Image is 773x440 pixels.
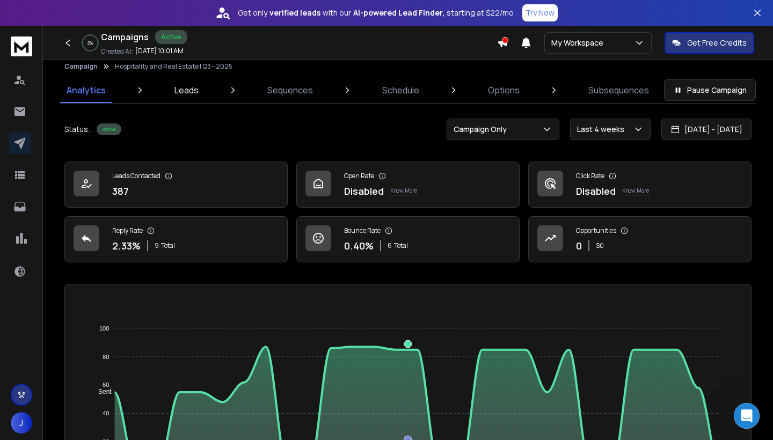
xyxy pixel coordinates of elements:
[188,4,208,24] div: Close
[661,119,752,140] button: [DATE] - [DATE]
[168,4,188,25] button: Home
[67,84,106,97] p: Analytics
[103,382,109,388] tspan: 60
[269,8,320,18] strong: verified leads
[238,8,514,18] p: Get only with our starting at $22/mo
[296,216,520,262] a: Bounce Rate0.40%6Total
[122,47,198,58] div: Did you look into it?
[112,184,129,199] p: 387
[31,6,48,23] img: Profile image for Box
[344,172,374,180] p: Open Rate
[382,84,419,97] p: Schedule
[103,410,109,416] tspan: 40
[526,8,555,18] p: Try Now
[112,226,143,235] p: Reply Rate
[33,175,98,184] b: Reply Received
[101,31,149,43] h1: Campaigns
[7,4,27,25] button: go back
[90,388,112,395] span: Sent
[296,162,520,208] a: Open RateDisabledKnow More
[576,238,582,253] p: 0
[168,77,205,103] a: Leads
[9,72,206,423] div: Lakshita says…
[101,47,133,56] p: Created At:
[30,234,75,243] b: Others tab
[11,36,32,56] img: logo
[103,354,109,360] tspan: 80
[51,351,60,360] button: Upload attachment
[9,72,176,399] div: Hi [PERSON_NAME],We looked into this for you. If a lead does not reply directly to thethread of t...
[155,30,187,44] div: Active
[388,241,392,250] span: 6
[576,226,616,235] p: Opportunities
[576,172,604,180] p: Click Rate
[488,84,520,97] p: Options
[9,41,206,73] div: Jessica says…
[115,62,232,71] p: Hospitality and Real Estate | Q3 - 2025
[353,8,444,18] strong: AI-powered Lead Finder,
[174,84,199,97] p: Leads
[582,77,655,103] a: Subsequences
[25,152,167,163] li: The reply went to the
[99,325,109,332] tspan: 100
[25,165,167,185] li: The lead status did not change to
[261,77,319,103] a: Sequences
[17,100,165,120] b: thread of the campaign email
[528,162,752,208] a: Click RateDisabledKnow More
[17,79,167,90] div: Hi [PERSON_NAME],
[64,162,288,208] a: Leads Contacted387
[454,124,511,135] p: Campaign Only
[52,10,68,18] h1: Box
[112,238,141,253] p: 2.33 %
[664,79,756,101] button: Pause Campaign
[687,38,747,48] p: Get Free Credits
[734,403,760,429] iframe: Intercom live chat
[577,124,629,135] p: Last 4 weeks
[25,188,133,207] b: Stop on Reply
[376,77,426,103] a: Schedule
[114,41,206,64] div: Did you look into it?
[64,62,98,71] button: Campaign
[98,304,116,322] button: Scroll to bottom
[576,184,616,199] p: Disabled
[596,241,604,250] p: $ 0
[344,226,381,235] p: Bounce Rate
[528,216,752,262] a: Opportunities0$0
[25,188,167,218] li: Because of this, the setting could not prevent further emails from going out
[112,172,161,180] p: Leads Contacted
[135,47,184,55] p: [DATE] 10:01 AM
[17,245,158,264] b: three dots
[344,238,374,253] p: 0.40 %
[9,329,206,347] textarea: Message…
[551,38,608,48] p: My Workspace
[522,4,558,21] button: Try Now
[390,187,417,195] p: Know More
[68,351,77,360] button: Start recording
[87,40,93,46] p: 2 %
[622,187,649,195] p: Know More
[394,241,408,250] span: Total
[17,121,132,141] b: Others tab
[106,153,151,162] b: Others tab
[267,84,313,97] p: Sequences
[64,124,90,135] p: Status:
[665,32,754,54] button: Get Free Credits
[97,123,121,135] div: Active
[60,77,112,103] a: Analytics
[17,223,167,307] div: You can now review these replies under the . To correctly link them back to the campaign, click t...
[17,90,167,153] div: We looked into this for you. If a lead does not reply directly to the , their response gets marke...
[155,241,159,250] span: 9
[482,77,526,103] a: Options
[588,84,649,97] p: Subsequences
[184,347,201,364] button: Send a message…
[64,216,288,262] a: Reply Rate2.33%9Total
[17,351,25,360] button: Emoji picker
[161,241,175,250] span: Total
[79,266,136,274] b: “Attach lead”
[11,412,32,434] button: J
[344,184,384,199] p: Disabled
[34,351,42,360] button: Gif picker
